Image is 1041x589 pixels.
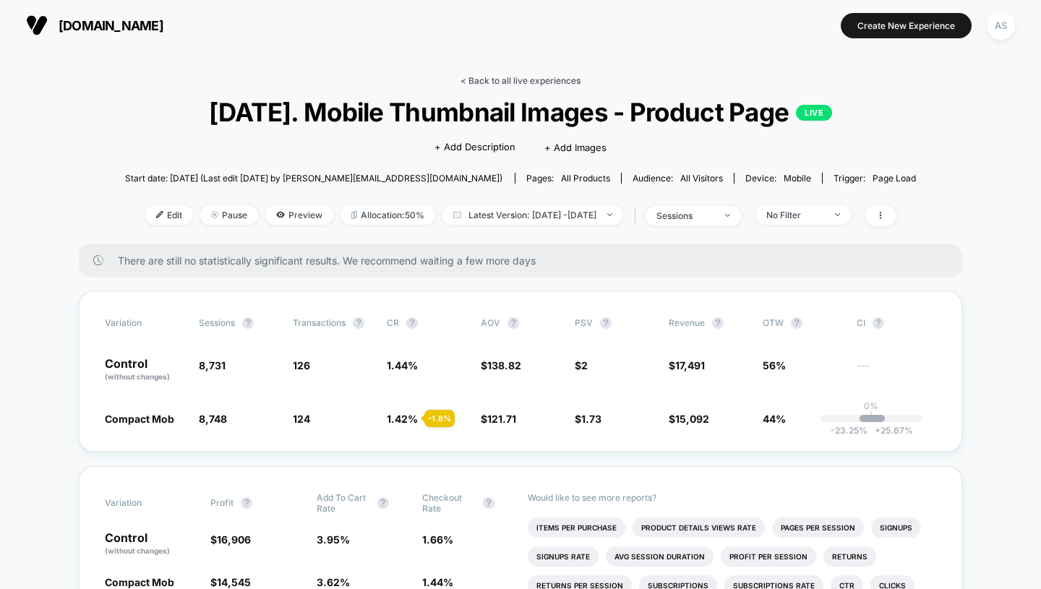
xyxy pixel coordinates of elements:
div: AS [987,12,1015,40]
img: Visually logo [26,14,48,36]
span: PSV [575,317,593,328]
span: CR [387,317,399,328]
span: Sessions [199,317,235,328]
span: 44% [763,413,786,425]
span: CI [857,317,936,329]
span: $ [481,359,521,371]
span: 8,731 [199,359,226,371]
span: 1.44 % [422,576,453,588]
span: Compact Mob [105,413,174,425]
span: 126 [293,359,310,371]
div: - 1.8 % [424,410,455,427]
span: 2 [581,359,588,371]
button: ? [377,497,389,509]
li: Items Per Purchase [528,517,625,538]
li: Avg Session Duration [606,546,714,567]
div: sessions [656,210,714,221]
span: Revenue [669,317,705,328]
span: (without changes) [105,546,170,555]
span: Start date: [DATE] (Last edit [DATE] by [PERSON_NAME][EMAIL_ADDRESS][DOMAIN_NAME]) [125,173,502,184]
button: AS [982,11,1019,40]
span: Edit [145,205,193,225]
span: 124 [293,413,310,425]
button: ? [600,317,612,329]
img: calendar [453,211,461,218]
div: Pages: [526,173,610,184]
li: Returns [823,546,876,567]
span: 8,748 [199,413,227,425]
img: end [211,211,218,218]
span: 3.95 % [317,533,350,546]
p: Would like to see more reports? [528,492,936,503]
div: Trigger: [834,173,916,184]
button: [DOMAIN_NAME] [22,14,168,37]
img: end [725,214,730,217]
button: ? [712,317,724,329]
span: Profit [210,497,234,508]
span: $ [575,359,588,371]
span: Allocation: 50% [340,205,435,225]
li: Signups [871,517,921,538]
span: 3.62 % [317,576,350,588]
img: end [835,213,840,216]
span: Add To Cart Rate [317,492,370,514]
span: Device: [734,173,822,184]
button: ? [507,317,519,329]
span: 1.73 [581,413,601,425]
div: No Filter [766,210,824,220]
a: < Back to all live experiences [460,75,581,86]
span: (without changes) [105,372,170,381]
span: $ [210,533,251,546]
span: Variation [105,317,184,329]
button: ? [791,317,802,329]
li: Profit Per Session [721,546,816,567]
span: 17,491 [675,359,705,371]
span: Preview [265,205,333,225]
span: Transactions [293,317,346,328]
img: rebalance [351,211,357,219]
span: Compact Mob [105,576,174,588]
button: ? [241,497,252,509]
img: end [607,213,612,216]
span: + Add Images [544,142,607,153]
span: [DATE]. Mobile Thumbnail Images - Product Page [164,97,876,127]
span: Page Load [873,173,916,184]
span: 16,906 [217,533,251,546]
button: ? [873,317,884,329]
span: 14,545 [217,576,251,588]
span: $ [669,413,709,425]
span: $ [669,359,705,371]
li: Product Details Views Rate [633,517,765,538]
span: All Visitors [680,173,723,184]
span: --- [857,361,936,382]
span: all products [561,173,610,184]
span: $ [210,576,251,588]
span: 1.42 % [387,413,418,425]
span: mobile [784,173,811,184]
span: [DOMAIN_NAME] [59,18,163,33]
span: 25.67 % [867,425,913,436]
p: LIVE [796,105,832,121]
span: 1.66 % [422,533,453,546]
p: | [870,411,873,422]
span: | [630,205,646,226]
img: edit [156,211,163,218]
span: $ [575,413,601,425]
span: 56% [763,359,786,371]
span: Pause [200,205,258,225]
p: 0% [864,400,878,411]
li: Signups Rate [528,546,599,567]
span: 121.71 [487,413,516,425]
button: ? [406,317,418,329]
span: Variation [105,492,184,514]
span: OTW [763,317,842,329]
span: AOV [481,317,500,328]
span: + [875,425,881,436]
span: 138.82 [487,359,521,371]
span: Checkout Rate [422,492,476,514]
span: Latest Version: [DATE] - [DATE] [442,205,623,225]
span: There are still no statistically significant results. We recommend waiting a few more days [118,254,933,267]
button: Create New Experience [841,13,972,38]
span: 1.44 % [387,359,418,371]
span: -23.25 % [831,425,867,436]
